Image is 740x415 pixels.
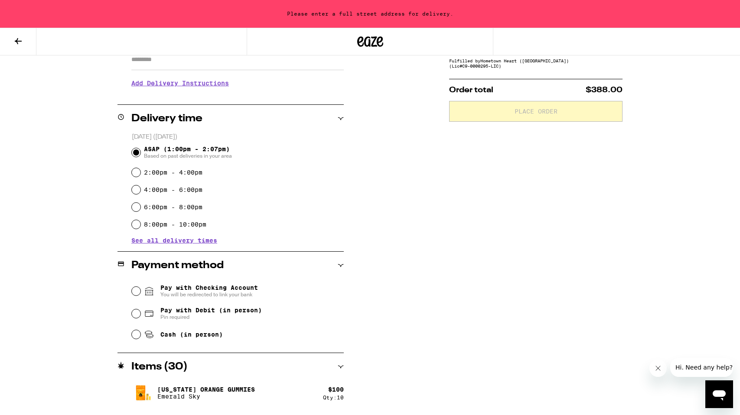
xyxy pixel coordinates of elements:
[160,307,262,314] span: Pay with Debit (in person)
[160,291,258,298] span: You will be redirected to link your bank
[160,331,223,338] span: Cash (in person)
[157,386,255,393] p: [US_STATE] Orange Gummies
[705,380,733,408] iframe: Button to launch messaging window
[144,169,202,176] label: 2:00pm - 4:00pm
[670,358,733,377] iframe: Message from company
[144,204,202,211] label: 6:00pm - 8:00pm
[515,108,557,114] span: Place Order
[157,393,255,400] p: Emerald Sky
[131,362,188,372] h2: Items ( 30 )
[649,360,667,377] iframe: Close message
[323,395,344,400] div: Qty: 10
[131,381,156,405] img: California Orange Gummies
[160,284,258,298] span: Pay with Checking Account
[160,314,262,321] span: Pin required
[144,152,232,159] span: Based on past deliveries in your area
[131,113,202,124] h2: Delivery time
[144,186,202,193] label: 4:00pm - 6:00pm
[328,386,344,393] div: $ 100
[449,101,623,122] button: Place Order
[144,146,232,159] span: ASAP (1:00pm - 2:07pm)
[131,260,224,271] h2: Payment method
[449,58,623,68] div: Fulfilled by Hometown Heart ([GEOGRAPHIC_DATA]) (Lic# C9-0000295-LIC )
[131,237,217,243] button: See all delivery times
[131,93,344,100] p: We'll contact you at [PHONE_NUMBER] when we arrive
[144,221,206,228] label: 8:00pm - 10:00pm
[132,133,344,141] p: [DATE] ([DATE])
[131,73,344,93] h3: Add Delivery Instructions
[449,86,493,94] span: Order total
[586,86,623,94] span: $388.00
